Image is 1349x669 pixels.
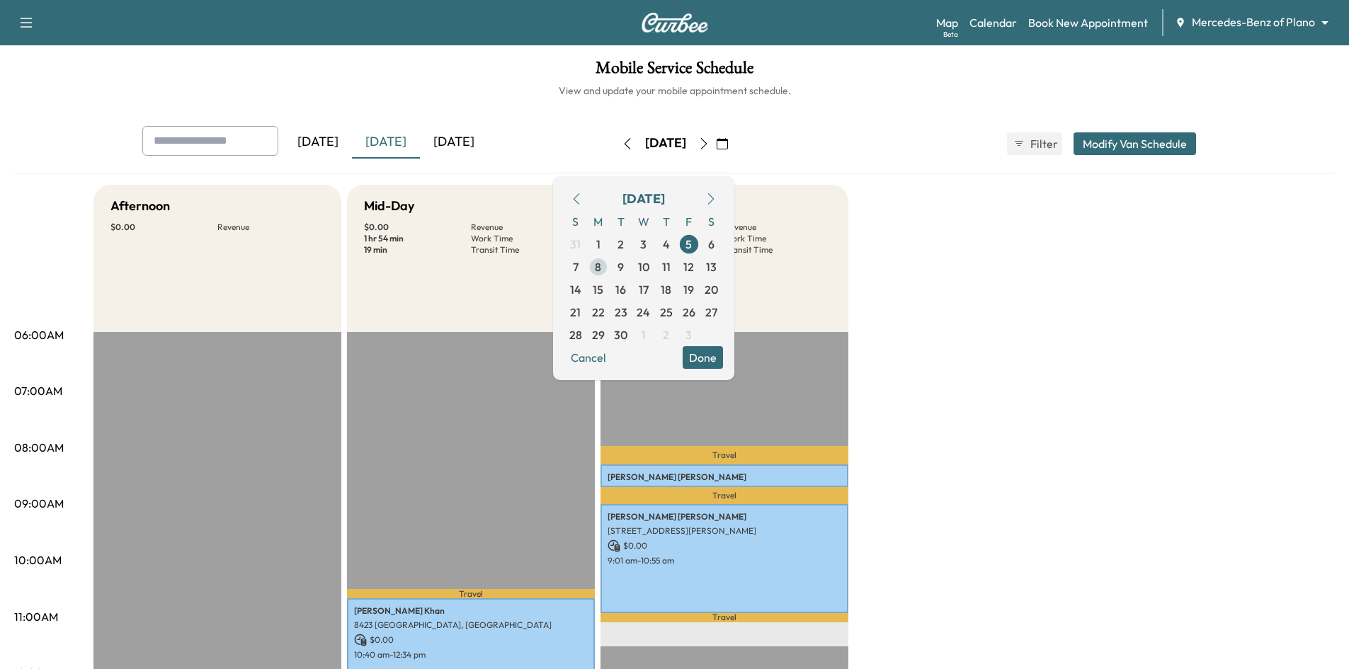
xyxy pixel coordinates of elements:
[708,236,715,253] span: 6
[683,304,695,321] span: 26
[642,326,646,343] span: 1
[608,525,841,537] p: [STREET_ADDRESS][PERSON_NAME]
[14,59,1335,84] h1: Mobile Service Schedule
[615,304,627,321] span: 23
[570,236,581,253] span: 31
[592,304,605,321] span: 22
[354,649,588,661] p: 10:40 am - 12:34 pm
[364,244,471,256] p: 19 min
[608,471,841,483] p: [PERSON_NAME] [PERSON_NAME]
[637,304,650,321] span: 24
[596,236,600,253] span: 1
[217,222,324,233] p: Revenue
[608,486,841,497] p: [STREET_ADDRESS]
[614,326,627,343] span: 30
[724,244,831,256] p: Transit Time
[936,14,958,31] a: MapBeta
[352,126,420,159] div: [DATE]
[683,346,723,369] button: Done
[14,608,58,625] p: 11:00AM
[639,281,649,298] span: 17
[617,236,624,253] span: 2
[1192,14,1315,30] span: Mercedes-Benz of Plano
[364,222,471,233] p: $ 0.00
[570,281,581,298] span: 14
[943,29,958,40] div: Beta
[284,126,352,159] div: [DATE]
[14,551,62,568] p: 10:00AM
[622,189,665,209] div: [DATE]
[1007,132,1062,155] button: Filter
[610,210,632,233] span: T
[14,439,64,456] p: 08:00AM
[1030,135,1056,152] span: Filter
[663,236,670,253] span: 4
[14,84,1335,98] h6: View and update your mobile appointment schedule.
[564,346,613,369] button: Cancel
[471,222,578,233] p: Revenue
[969,14,1017,31] a: Calendar
[705,304,717,321] span: 27
[645,135,686,152] div: [DATE]
[678,210,700,233] span: F
[617,258,624,275] span: 9
[564,210,587,233] span: S
[354,634,588,646] p: $ 0.00
[655,210,678,233] span: T
[354,605,588,617] p: [PERSON_NAME] Khan
[471,233,578,244] p: Work Time
[593,281,603,298] span: 15
[706,258,717,275] span: 13
[354,619,588,631] p: 8423 [GEOGRAPHIC_DATA], [GEOGRAPHIC_DATA]
[569,326,582,343] span: 28
[420,126,488,159] div: [DATE]
[600,446,848,464] p: Travel
[364,233,471,244] p: 1 hr 54 min
[638,258,649,275] span: 10
[608,555,841,566] p: 9:01 am - 10:55 am
[592,326,605,343] span: 29
[683,258,694,275] span: 12
[724,222,831,233] p: Revenue
[724,233,831,244] p: Work Time
[600,613,848,622] p: Travel
[14,382,62,399] p: 07:00AM
[632,210,655,233] span: W
[347,589,595,598] p: Travel
[640,236,647,253] span: 3
[662,258,671,275] span: 11
[364,196,414,216] h5: Mid-Day
[615,281,626,298] span: 16
[641,13,709,33] img: Curbee Logo
[1028,14,1148,31] a: Book New Appointment
[14,326,64,343] p: 06:00AM
[110,196,170,216] h5: Afternoon
[608,539,841,552] p: $ 0.00
[661,281,671,298] span: 18
[471,244,578,256] p: Transit Time
[14,495,64,512] p: 09:00AM
[587,210,610,233] span: M
[663,326,669,343] span: 2
[570,304,581,321] span: 21
[595,258,601,275] span: 8
[685,326,692,343] span: 3
[608,511,841,522] p: [PERSON_NAME] [PERSON_NAME]
[660,304,673,321] span: 25
[600,487,848,504] p: Travel
[705,281,718,298] span: 20
[1074,132,1196,155] button: Modify Van Schedule
[685,236,692,253] span: 5
[110,222,217,233] p: $ 0.00
[700,210,723,233] span: S
[573,258,579,275] span: 7
[683,281,694,298] span: 19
